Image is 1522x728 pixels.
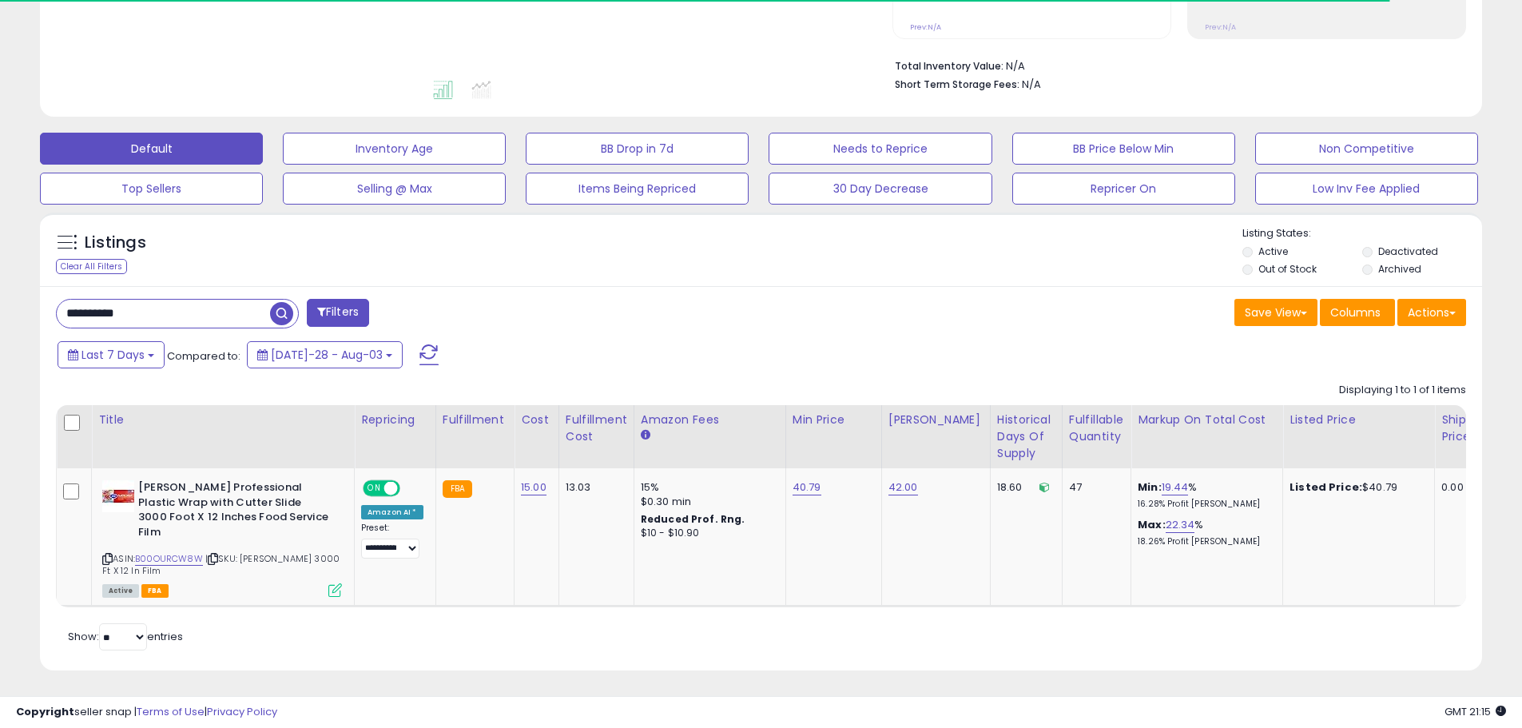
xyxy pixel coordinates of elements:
div: Min Price [793,412,875,428]
small: Amazon Fees. [641,428,650,443]
label: Archived [1378,262,1421,276]
div: [PERSON_NAME] [888,412,984,428]
span: All listings currently available for purchase on Amazon [102,584,139,598]
button: Repricer On [1012,173,1235,205]
span: 2025-08-11 21:15 GMT [1445,704,1506,719]
a: Privacy Policy [207,704,277,719]
div: $0.30 min [641,495,773,509]
span: Last 7 Days [81,347,145,363]
span: FBA [141,584,169,598]
span: Columns [1330,304,1381,320]
a: 22.34 [1166,517,1195,533]
button: Inventory Age [283,133,506,165]
b: Listed Price: [1290,479,1362,495]
div: Fulfillable Quantity [1069,412,1124,445]
div: $10 - $10.90 [641,527,773,540]
a: B00OURCW8W [135,552,203,566]
small: FBA [443,480,472,498]
button: [DATE]-28 - Aug-03 [247,341,403,368]
a: 19.44 [1162,479,1189,495]
p: Listing States: [1242,226,1482,241]
div: Amazon AI * [361,505,423,519]
button: Save View [1234,299,1317,326]
button: Default [40,133,263,165]
button: Filters [307,299,369,327]
div: % [1138,480,1270,510]
div: Amazon Fees [641,412,779,428]
div: 0.00 [1441,480,1468,495]
button: Selling @ Max [283,173,506,205]
div: Cost [521,412,552,428]
div: Displaying 1 to 1 of 1 items [1339,383,1466,398]
button: Columns [1320,299,1395,326]
p: 16.28% Profit [PERSON_NAME] [1138,499,1270,510]
div: seller snap | | [16,705,277,720]
b: Reduced Prof. Rng. [641,512,745,526]
button: Last 7 Days [58,341,165,368]
div: Listed Price [1290,412,1428,428]
button: Needs to Reprice [769,133,991,165]
p: 18.26% Profit [PERSON_NAME] [1138,536,1270,547]
label: Deactivated [1378,245,1438,258]
div: 18.60 [997,480,1050,495]
div: Markup on Total Cost [1138,412,1276,428]
div: Ship Price [1441,412,1473,445]
a: 40.79 [793,479,821,495]
button: Top Sellers [40,173,263,205]
span: OFF [398,482,423,495]
div: $40.79 [1290,480,1422,495]
span: [DATE]-28 - Aug-03 [271,347,383,363]
a: 42.00 [888,479,918,495]
div: Fulfillment Cost [566,412,627,445]
div: Clear All Filters [56,259,127,274]
a: Terms of Use [137,704,205,719]
div: Repricing [361,412,429,428]
button: BB Drop in 7d [526,133,749,165]
label: Out of Stock [1258,262,1317,276]
div: % [1138,518,1270,547]
b: Min: [1138,479,1162,495]
div: 47 [1069,480,1119,495]
div: ASIN: [102,480,342,595]
span: | SKU: [PERSON_NAME] 3000 Ft X 12 In Film [102,552,340,576]
label: Active [1258,245,1288,258]
img: 413w5UzkiYL._SL40_.jpg [102,480,134,512]
div: Title [98,412,348,428]
b: [PERSON_NAME] Professional Plastic Wrap with Cutter Slide 3000 Foot X 12 Inches Food Service Film [138,480,332,543]
div: Fulfillment [443,412,507,428]
button: Actions [1397,299,1466,326]
a: 15.00 [521,479,546,495]
span: Compared to: [167,348,240,364]
div: Historical Days Of Supply [997,412,1055,462]
span: Show: entries [68,629,183,644]
button: Low Inv Fee Applied [1255,173,1478,205]
button: Items Being Repriced [526,173,749,205]
strong: Copyright [16,704,74,719]
div: Preset: [361,523,423,559]
b: Max: [1138,517,1166,532]
span: ON [364,482,384,495]
button: Non Competitive [1255,133,1478,165]
th: The percentage added to the cost of goods (COGS) that forms the calculator for Min & Max prices. [1131,405,1283,468]
div: 13.03 [566,480,622,495]
button: BB Price Below Min [1012,133,1235,165]
h5: Listings [85,232,146,254]
button: 30 Day Decrease [769,173,991,205]
div: 15% [641,480,773,495]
